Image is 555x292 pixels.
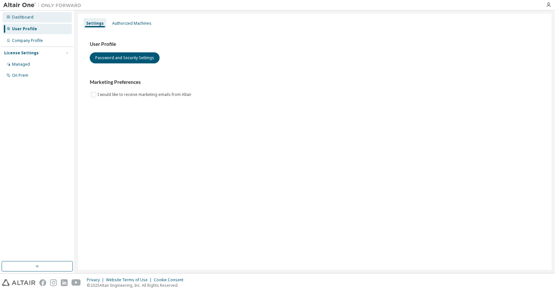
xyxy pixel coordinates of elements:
[106,277,154,283] div: Website Terms of Use
[12,38,43,43] div: Company Profile
[39,279,46,286] img: facebook.svg
[12,26,37,32] div: User Profile
[12,73,28,78] div: On Prem
[4,50,39,56] div: License Settings
[2,279,35,286] img: altair_logo.svg
[12,62,30,67] div: Managed
[154,277,187,283] div: Cookie Consent
[3,2,85,8] img: Altair One
[72,279,81,286] img: youtube.svg
[87,277,106,283] div: Privacy
[61,279,68,286] img: linkedin.svg
[50,279,57,286] img: instagram.svg
[90,79,540,86] h3: Marketing Preferences
[112,21,152,26] div: Authorized Machines
[98,91,193,99] label: I would like to receive marketing emails from Altair
[90,41,540,47] h3: User Profile
[87,283,187,288] p: © 2025 Altair Engineering, Inc. All Rights Reserved.
[12,15,33,20] div: Dashboard
[86,21,104,26] div: Settings
[90,52,160,63] button: Password and Security Settings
